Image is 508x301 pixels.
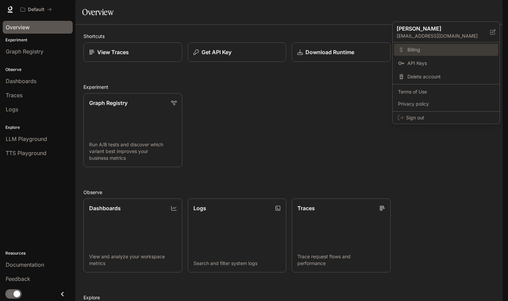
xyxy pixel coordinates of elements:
span: Sign out [406,114,494,121]
div: [PERSON_NAME][EMAIL_ADDRESS][DOMAIN_NAME] [393,22,500,42]
span: Billing [407,46,494,53]
span: Terms of Use [398,88,494,95]
a: Terms of Use [394,86,498,98]
a: API Keys [394,57,498,69]
span: Privacy policy [398,101,494,107]
div: Sign out [393,112,500,124]
span: API Keys [407,60,494,67]
span: Delete account [407,73,494,80]
div: Delete account [394,71,498,83]
p: [PERSON_NAME] [397,25,479,33]
a: Billing [394,44,498,56]
p: [EMAIL_ADDRESS][DOMAIN_NAME] [397,33,490,39]
a: Privacy policy [394,98,498,110]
